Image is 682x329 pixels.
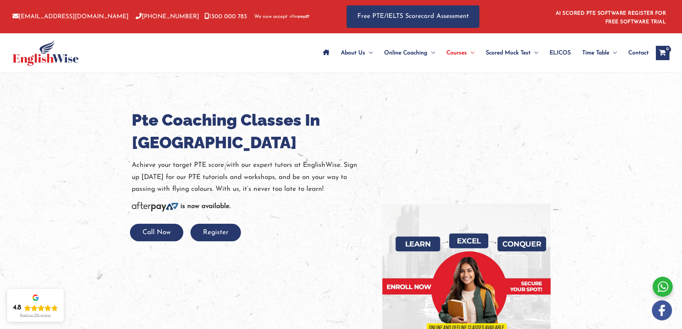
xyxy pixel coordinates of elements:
[290,15,309,19] img: Afterpay-Logo
[132,159,372,195] p: Achieve your target PTE score with our expert tutors at EnglishWise. Sign up [DATE] for our PTE t...
[365,40,373,66] span: Menu Toggle
[378,40,441,66] a: Online CoachingMenu Toggle
[130,224,183,241] button: Call Now
[486,40,531,66] span: Scored Mock Test
[550,40,571,66] span: ELICOS
[576,40,623,66] a: Time TableMenu Toggle
[13,40,79,66] img: cropped-ew-logo
[446,40,467,66] span: Courses
[204,14,247,20] a: 1300 000 783
[335,40,378,66] a: About UsMenu Toggle
[628,40,649,66] span: Contact
[254,13,287,20] span: We now accept
[347,5,479,28] a: Free PTE/IELTS Scorecard Assessment
[13,304,21,312] div: 4.8
[136,14,199,20] a: [PHONE_NUMBER]
[317,40,649,66] nav: Site Navigation: Main Menu
[609,40,617,66] span: Menu Toggle
[384,40,427,66] span: Online Coaching
[132,202,178,212] img: Afterpay-Logo
[20,314,51,318] div: Read our 723 reviews
[544,40,576,66] a: ELICOS
[190,229,241,236] a: Register
[652,300,672,320] img: white-facebook.png
[656,46,669,60] a: View Shopping Cart, empty
[341,40,365,66] span: About Us
[13,14,129,20] a: [EMAIL_ADDRESS][DOMAIN_NAME]
[13,304,58,312] div: Rating: 4.8 out of 5
[441,40,480,66] a: CoursesMenu Toggle
[180,203,231,210] b: is now available.
[531,40,538,66] span: Menu Toggle
[556,11,666,25] a: AI SCORED PTE SOFTWARE REGISTER FOR FREE SOFTWARE TRIAL
[582,40,609,66] span: Time Table
[427,40,435,66] span: Menu Toggle
[551,5,669,28] aside: Header Widget 1
[467,40,474,66] span: Menu Toggle
[623,40,649,66] a: Contact
[480,40,544,66] a: Scored Mock TestMenu Toggle
[132,109,372,154] h1: Pte Coaching Classes In [GEOGRAPHIC_DATA]
[190,224,241,241] button: Register
[130,229,183,236] a: Call Now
